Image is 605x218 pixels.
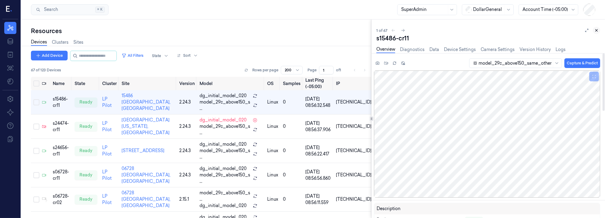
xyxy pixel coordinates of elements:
[72,77,100,90] th: State
[179,172,195,178] div: 2.24.3
[122,190,170,208] a: 06728 [GEOGRAPHIC_DATA], [GEOGRAPHIC_DATA]
[179,99,195,105] div: 2.24.3
[351,66,369,74] nav: pagination
[179,196,195,203] div: 2.15.1
[377,206,465,212] div: Description
[75,170,97,180] div: ready
[33,148,39,154] button: Select row
[200,172,250,185] span: model_29c_above150_s ...
[177,77,197,90] th: Version
[75,122,97,131] div: ready
[336,123,371,130] div: [TECHNICAL_ID]
[267,172,278,178] p: linux
[42,6,58,13] span: Search
[197,77,265,90] th: Model
[122,166,170,184] a: 06728 [GEOGRAPHIC_DATA], [GEOGRAPHIC_DATA]
[519,46,551,53] a: Version History
[31,39,47,46] a: Devices
[303,77,334,90] th: Last Ping (-05:00)
[31,27,371,35] div: Resources
[305,96,331,109] div: [DATE] 08:56:32.548
[102,145,112,157] a: LP Pilot
[283,123,301,130] div: 0
[53,120,70,133] div: s24474-cr11
[31,67,61,73] span: 67 of 123 Devices
[281,77,303,90] th: Samples
[200,148,250,160] span: model_29c_above150_s ...
[31,51,68,60] button: Add Device
[179,123,195,130] div: 2.24.3
[75,97,97,107] div: ready
[200,99,250,112] span: model_29c_above150_s ...
[376,46,395,53] a: Overview
[52,39,69,46] a: Clusters
[336,172,371,178] div: [TECHNICAL_ID]
[267,148,278,154] p: linux
[33,80,39,87] button: Select all
[200,123,250,136] span: model_29c_above150_s ...
[200,93,247,99] span: dg_initial_model_020
[119,77,177,90] th: Site
[376,28,387,33] span: 1 of 67
[252,67,278,73] p: Rows per page
[267,196,278,203] p: linux
[336,67,346,73] span: of 1
[102,121,112,132] a: LP Pilot
[53,193,70,206] div: s06728-cr02
[305,169,331,182] div: [DATE] 08:56:56.860
[564,58,600,68] button: Capture & Predict
[122,117,170,135] a: [GEOGRAPHIC_DATA][US_STATE], [GEOGRAPHIC_DATA]
[200,117,247,123] span: dg_initial_model_020
[305,120,331,133] div: [DATE] 08:56:37.906
[336,99,371,105] div: [TECHNICAL_ID]
[73,39,83,46] a: Sites
[102,193,112,205] a: LP Pilot
[334,77,374,90] th: IP
[336,196,371,203] div: [TECHNICAL_ID]
[283,99,301,105] div: 0
[267,99,278,105] p: linux
[33,99,39,105] button: Select row
[305,193,331,206] div: [DATE] 08:56:11.559
[444,46,476,53] a: Device Settings
[336,148,371,154] div: [TECHNICAL_ID]
[179,148,195,154] div: 2.24.3
[119,51,146,60] button: All Filters
[265,77,281,90] th: OS
[53,96,70,109] div: s15486-cr11
[102,169,112,181] a: LP Pilot
[200,165,247,172] span: dg_initial_model_020
[400,46,425,53] a: Diagnostics
[283,148,301,154] div: 0
[200,203,247,209] span: dg_initial_model_020
[75,195,97,204] div: ready
[33,172,39,178] button: Select row
[283,196,301,203] div: 0
[376,34,600,43] div: s15486-cr11
[283,172,301,178] div: 0
[102,96,112,108] a: LP Pilot
[200,141,247,148] span: dg_initial_model_020
[122,93,170,111] a: 15486 [GEOGRAPHIC_DATA], [GEOGRAPHIC_DATA]
[429,46,439,53] a: Data
[50,77,72,90] th: Name
[33,124,39,130] button: Select row
[200,190,250,203] span: model_29c_above150_s ...
[33,196,39,203] button: Select row
[267,123,278,130] p: linux
[53,145,70,157] div: s24656-cr11
[122,148,164,153] a: [STREET_ADDRESS]
[308,67,317,73] span: Page
[481,46,515,53] a: Camera Settings
[53,169,70,182] div: s06728-cr11
[556,46,566,53] a: Logs
[305,145,331,157] div: [DATE] 08:56:22.417
[75,146,97,156] div: ready
[31,4,109,15] button: Search⌘K
[100,77,119,90] th: Cluster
